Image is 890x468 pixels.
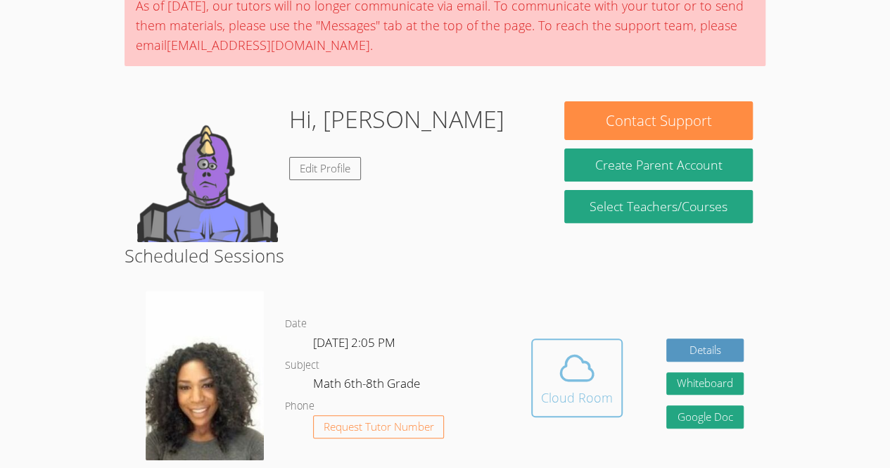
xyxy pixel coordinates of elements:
div: Cloud Room [541,388,613,407]
a: Edit Profile [289,157,361,180]
button: Create Parent Account [564,148,752,182]
h2: Scheduled Sessions [125,242,765,269]
span: Request Tutor Number [324,422,434,432]
img: avatar.png [146,291,264,460]
dt: Subject [285,357,319,374]
dt: Date [285,315,307,333]
span: [DATE] 2:05 PM [313,334,395,350]
button: Whiteboard [666,372,744,396]
img: default.png [137,101,278,242]
h1: Hi, [PERSON_NAME] [289,101,504,137]
a: Details [666,339,744,362]
button: Cloud Room [531,339,623,417]
a: Google Doc [666,405,744,429]
a: Select Teachers/Courses [564,190,752,223]
button: Request Tutor Number [313,415,445,438]
dd: Math 6th-8th Grade [313,374,423,398]
dt: Phone [285,398,314,415]
button: Contact Support [564,101,752,140]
